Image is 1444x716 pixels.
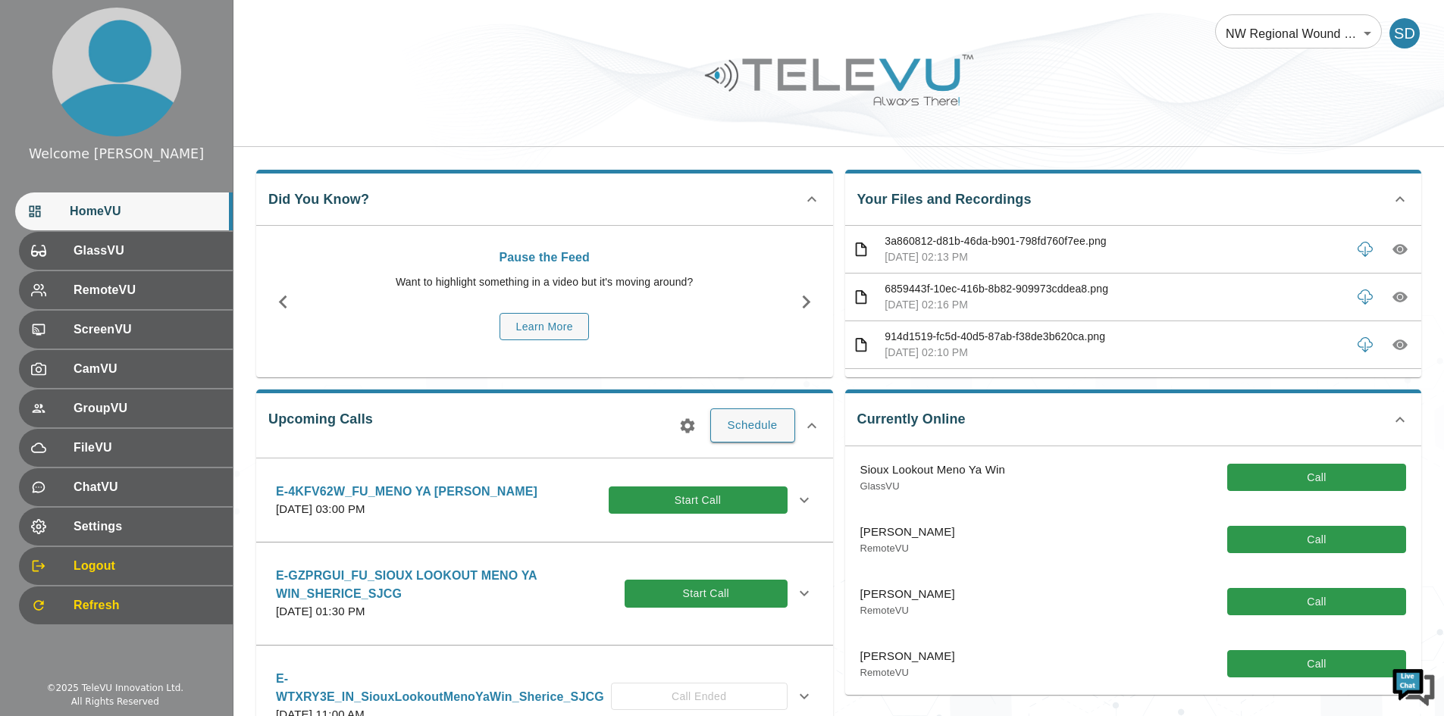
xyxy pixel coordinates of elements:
[19,508,233,546] div: Settings
[885,345,1344,361] p: [DATE] 02:10 PM
[15,192,233,230] div: HomeVU
[74,399,221,417] span: GroupVU
[860,479,1005,494] p: GlassVU
[885,233,1344,249] p: 3a860812-d81b-46da-b901-798fd760f7ee.png
[1227,650,1406,678] button: Call
[74,320,221,339] span: ScreenVU
[276,670,611,706] p: E-WTXRY3E_IN_SiouxLookoutMenoYaWin_Sherice_SJCG
[885,329,1344,345] p: 914d1519-fc5d-40d5-87ab-f38de3b620ca.png
[1215,12,1382,55] div: NW Regional Wound Care
[19,232,233,270] div: GlassVU
[710,408,795,442] button: Schedule
[276,483,537,501] p: E-4KFV62W_FU_MENO YA [PERSON_NAME]
[885,377,1344,392] p: 6d7274c9-6877-49ec-b4b3-31fc64d4597e.png
[19,468,233,506] div: ChatVU
[74,596,221,614] span: Refresh
[1391,663,1436,708] img: Chat Widget
[19,389,233,427] div: GroupVU
[29,144,204,164] div: Welcome [PERSON_NAME]
[19,350,233,388] div: CamVU
[74,360,221,378] span: CamVU
[74,478,221,496] span: ChatVU
[1389,18,1420,48] div: SD
[46,681,183,695] div: © 2025 TeleVU Innovation Ltd.
[1227,588,1406,616] button: Call
[860,648,955,665] p: [PERSON_NAME]
[276,501,537,518] p: [DATE] 03:00 PM
[19,547,233,585] div: Logout
[19,271,233,309] div: RemoteVU
[500,313,589,341] button: Learn More
[318,249,772,267] p: Pause the Feed
[52,8,181,136] img: profile.png
[74,557,221,575] span: Logout
[885,297,1344,313] p: [DATE] 02:16 PM
[276,603,625,621] p: [DATE] 01:30 PM
[74,242,221,260] span: GlassVU
[264,558,825,630] div: E-GZPRGUI_FU_SIOUX LOOKOUT MENO YA WIN_SHERICE_SJCG[DATE] 01:30 PMStart Call
[1227,464,1406,492] button: Call
[860,586,955,603] p: [PERSON_NAME]
[19,311,233,349] div: ScreenVU
[860,603,955,618] p: RemoteVU
[74,281,221,299] span: RemoteVU
[885,249,1344,265] p: [DATE] 02:13 PM
[276,567,625,603] p: E-GZPRGUI_FU_SIOUX LOOKOUT MENO YA WIN_SHERICE_SJCG
[703,48,976,111] img: Logo
[609,486,788,514] button: Start Call
[19,429,233,467] div: FileVU
[860,541,955,556] p: RemoteVU
[74,439,221,457] span: FileVU
[860,461,1005,479] p: Sioux Lookout Meno Ya Win
[70,202,221,220] span: HomeVU
[625,580,787,608] button: Start Call
[264,474,825,527] div: E-4KFV62W_FU_MENO YA [PERSON_NAME][DATE] 03:00 PMStart Call
[318,274,772,290] p: Want to highlight something in a video but it's moving around?
[860,665,955,680] p: RemoteVU
[885,281,1344,297] p: 6859443f-10ec-416b-8b82-909973cddea8.png
[1227,526,1406,554] button: Call
[19,586,233,624] div: Refresh
[71,695,159,708] div: All Rights Reserved
[860,524,955,541] p: [PERSON_NAME]
[74,517,221,536] span: Settings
